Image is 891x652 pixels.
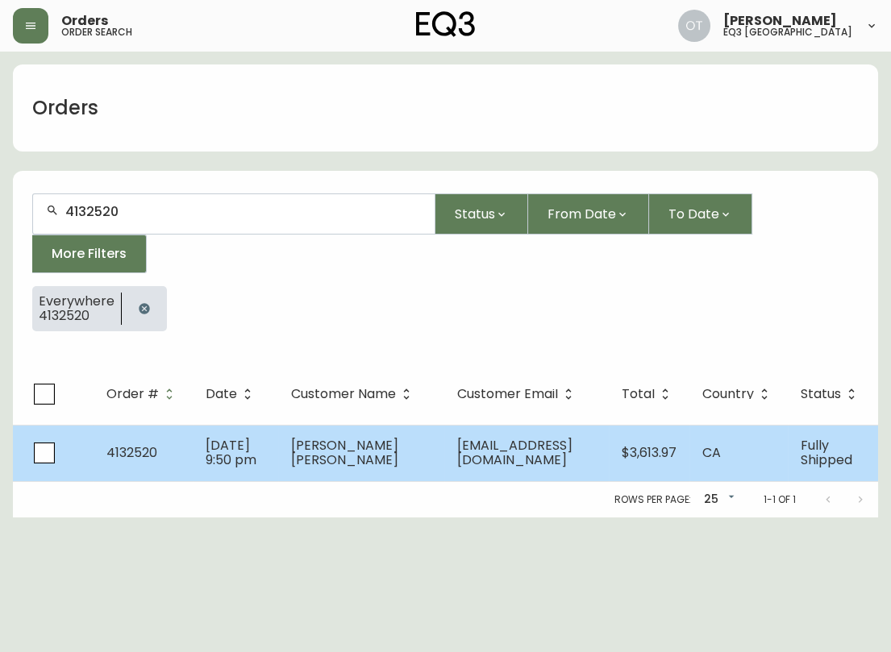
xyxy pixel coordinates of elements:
span: Status [801,387,862,401]
span: Order # [106,389,159,399]
span: CA [702,443,721,462]
span: Orders [61,15,108,27]
span: $3,613.97 [622,443,677,462]
p: 1-1 of 1 [764,492,796,507]
span: Total [622,387,676,401]
button: More Filters [32,235,147,273]
span: From Date [548,204,616,224]
input: Search [65,204,422,219]
span: Date [206,389,237,399]
span: To Date [668,204,719,224]
span: Total [622,389,655,399]
span: [PERSON_NAME] [723,15,837,27]
button: From Date [528,193,649,235]
span: Customer Name [291,389,396,399]
span: [DATE] 9:50 pm [206,436,256,469]
span: 4132520 [39,309,114,323]
span: [PERSON_NAME] [PERSON_NAME] [291,436,398,469]
h5: eq3 [GEOGRAPHIC_DATA] [723,27,852,37]
h5: order search [61,27,132,37]
span: Everywhere [39,294,114,309]
span: Customer Email [457,389,558,399]
div: 25 [697,487,738,513]
span: Customer Name [291,387,417,401]
p: Rows per page: [614,492,691,507]
span: Status [801,389,841,399]
span: Country [702,387,775,401]
span: Order # [106,387,180,401]
span: Date [206,387,258,401]
span: Country [702,389,754,399]
span: Customer Email [457,387,579,401]
span: Fully Shipped [801,436,852,469]
span: [EMAIL_ADDRESS][DOMAIN_NAME] [457,436,572,469]
button: To Date [649,193,752,235]
span: More Filters [52,245,127,263]
img: logo [416,11,476,37]
span: Status [455,204,495,224]
h1: Orders [32,94,98,122]
span: 4132520 [106,443,157,462]
button: Status [435,193,528,235]
img: 5d4d18d254ded55077432b49c4cb2919 [678,10,710,42]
